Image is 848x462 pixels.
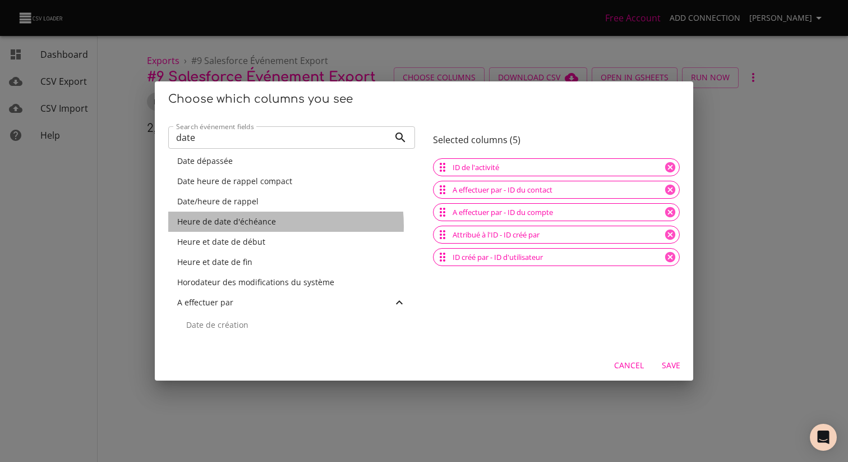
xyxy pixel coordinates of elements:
[653,355,689,376] button: Save
[433,226,680,244] div: Attribué à l'ID - ID créé par
[168,292,415,313] div: A effectuer par
[446,230,546,240] span: Attribué à l'ID - ID créé par
[433,181,680,199] div: A effectuer par - ID du contact
[168,272,415,292] div: Horodateur des modifications du système
[433,203,680,221] div: A effectuer par - ID du compte
[186,319,406,331] p: Date de création
[177,257,252,267] span: Heure et date de fin
[168,313,415,337] div: Date de création
[446,252,550,263] span: ID créé par - ID d'utilisateur
[446,162,506,173] span: ID de l'activité
[168,337,415,362] div: Date de dernier affichage
[657,359,684,373] span: Save
[186,344,406,355] p: Date de dernier affichage
[446,185,559,195] span: A effectuer par - ID du contact
[168,171,415,191] div: Date heure de rappel compact
[168,191,415,212] div: Date/heure de rappel
[177,196,259,207] span: Date/heure de rappel
[177,277,334,287] span: Horodateur des modifications du système
[433,135,680,145] h6: Selected columns ( 5 )
[177,216,276,227] span: Heure de date d'échéance
[610,355,648,376] button: Cancel
[168,151,415,171] div: Date dépassée
[177,297,233,308] span: A effectuer par
[433,158,680,176] div: ID de l'activité
[177,155,233,166] span: Date dépassée
[168,232,415,252] div: Heure et date de début
[177,176,292,186] span: Date heure de rappel compact
[168,252,415,272] div: Heure et date de fin
[614,359,644,373] span: Cancel
[810,424,837,451] div: Open Intercom Messenger
[168,212,415,232] div: Heure de date d'échéance
[446,207,560,218] span: A effectuer par - ID du compte
[433,248,680,266] div: ID créé par - ID d'utilisateur
[177,236,265,247] span: Heure et date de début
[168,90,680,108] h2: Choose which columns you see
